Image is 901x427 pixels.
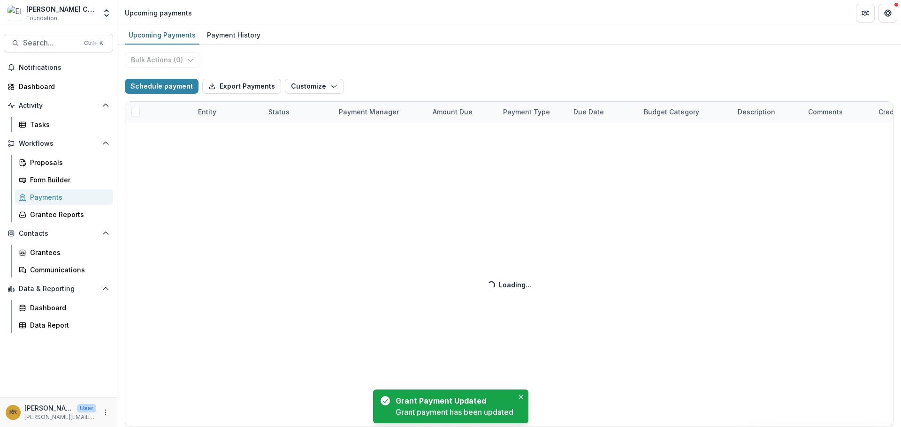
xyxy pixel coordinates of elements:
div: Grant Payment Updated [396,395,510,406]
div: Dashboard [19,82,106,91]
p: [PERSON_NAME] [24,403,73,413]
span: Data & Reporting [19,285,98,293]
span: Workflows [19,140,98,148]
a: Proposals [15,155,113,170]
p: User [77,404,96,412]
button: Open entity switcher [100,4,113,22]
div: Proposals [30,157,106,167]
a: Dashboard [15,300,113,315]
button: Open Data & Reporting [4,281,113,296]
div: Data Report [30,320,106,330]
button: Get Help [878,4,897,22]
p: [PERSON_NAME][EMAIL_ADDRESS][DOMAIN_NAME] [24,413,96,421]
a: Communications [15,262,113,277]
div: Grant payment has been updated [396,406,513,418]
button: More [100,407,111,418]
a: Payments [15,189,113,205]
button: Bulk Actions (0) [125,52,200,67]
a: Payment History [203,26,264,45]
a: Grantee Reports [15,207,113,222]
div: Ctrl + K [82,38,105,48]
div: Payments [30,192,106,202]
div: Grantees [30,247,106,257]
div: Payment History [203,28,264,42]
a: Data Report [15,317,113,333]
button: Notifications [4,60,113,75]
a: Upcoming Payments [125,26,199,45]
div: Communications [30,265,106,275]
span: Search... [23,38,78,47]
span: Notifications [19,64,109,72]
span: Activity [19,102,98,110]
a: Form Builder [15,172,113,187]
button: Search... [4,34,113,52]
div: Form Builder [30,175,106,185]
button: Open Workflows [4,136,113,151]
button: Close [515,391,527,403]
a: Grantees [15,245,113,260]
div: [PERSON_NAME] Charitable Foundation [26,4,96,14]
div: Dashboard [30,303,106,313]
div: Randal Rosman [9,409,17,415]
div: Upcoming payments [125,8,192,18]
button: Open Contacts [4,226,113,241]
a: Dashboard [4,79,113,94]
img: Ella Fitzgerald Charitable Foundation [8,6,23,21]
span: Foundation [26,14,57,22]
a: Tasks [15,117,113,132]
nav: breadcrumb [121,6,196,20]
button: Open Activity [4,98,113,113]
button: Partners [856,4,875,22]
div: Upcoming Payments [125,28,199,42]
div: Tasks [30,120,106,129]
span: Contacts [19,230,98,238]
div: Grantee Reports [30,210,106,219]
